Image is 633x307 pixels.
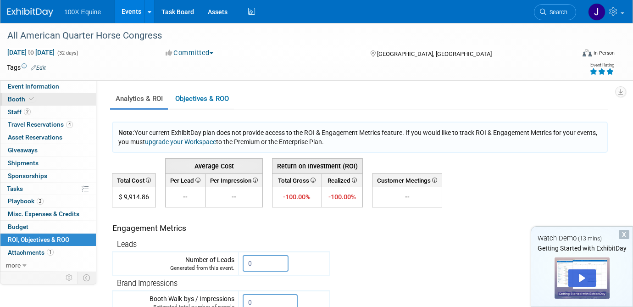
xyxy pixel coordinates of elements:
span: 100X Equine [64,8,101,16]
span: Your current ExhibitDay plan does not provide access to the ROI & Engagement Metrics feature. If ... [118,129,597,145]
span: Playbook [8,197,44,205]
span: Event Information [8,83,59,90]
span: Attachments [8,249,54,256]
i: Booth reservation complete [29,96,34,101]
span: -100.00% [328,193,356,201]
th: Customer Meetings [372,173,442,187]
th: Average Cost [166,158,263,173]
a: Edit [31,65,46,71]
span: (13 mins) [578,235,602,242]
td: Tags [7,63,46,72]
div: In-Person [593,50,615,56]
a: Booth [0,93,96,106]
a: Playbook2 [0,195,96,207]
a: Shipments [0,157,96,169]
span: Sponsorships [8,172,47,179]
span: ROI, Objectives & ROO [8,236,69,243]
span: Brand Impressions [117,279,178,288]
td: Personalize Event Tab Strip [61,272,78,284]
span: 4 [66,121,73,128]
div: Getting Started with ExhibitDay [531,244,633,253]
span: -- [183,193,188,201]
span: to [27,49,35,56]
th: Realized [322,173,362,187]
a: more [0,259,96,272]
img: Format-Inperson.png [583,49,592,56]
span: -- [232,193,236,201]
span: Asset Reservations [8,134,62,141]
img: Julie Gleason [588,3,605,21]
span: Booth [8,95,36,103]
a: Travel Reservations4 [0,118,96,131]
div: Watch Demo [531,234,633,243]
img: ExhibitDay [7,8,53,17]
span: Shipments [8,159,39,167]
div: -- [376,192,438,201]
a: Budget [0,221,96,233]
span: 2 [24,108,31,115]
span: Giveaways [8,146,38,154]
span: -100.00% [283,193,311,201]
a: Sponsorships [0,170,96,182]
th: Per Impression [205,173,263,187]
a: Giveaways [0,144,96,156]
div: Event Format [525,48,615,61]
div: Number of Leads [117,255,234,272]
span: Note: [118,129,134,136]
a: Analytics & ROI [110,90,168,108]
a: Staff2 [0,106,96,118]
span: [GEOGRAPHIC_DATA], [GEOGRAPHIC_DATA] [377,50,492,57]
span: more [6,262,21,269]
th: Total Gross [272,173,322,187]
span: 2 [37,198,44,205]
span: 1 [47,249,54,256]
th: Per Lead [166,173,205,187]
div: All American Quarter Horse Congress [4,28,563,44]
a: Event Information [0,80,96,93]
span: [DATE] [DATE] [7,48,55,56]
button: Committed [162,48,217,58]
span: Budget [8,223,28,230]
a: Misc. Expenses & Credits [0,208,96,220]
div: Dismiss [619,230,629,239]
div: Event Rating [589,63,614,67]
span: Misc. Expenses & Credits [8,210,79,218]
span: Staff [8,108,31,116]
a: Objectives & ROO [170,90,234,108]
a: Search [534,4,576,20]
a: upgrade your Workspace [145,138,216,145]
span: Leads [117,240,137,249]
div: Engagement Metrics [112,223,326,234]
a: Attachments1 [0,246,96,259]
td: $ 9,914.86 [112,187,156,207]
td: Toggle Event Tabs [78,272,96,284]
a: Asset Reservations [0,131,96,144]
th: Total Cost [112,173,156,187]
span: Tasks [7,185,23,192]
a: Tasks [0,183,96,195]
div: Generated from this event. [117,264,234,272]
span: Travel Reservations [8,121,73,128]
a: ROI, Objectives & ROO [0,234,96,246]
span: (32 days) [56,50,78,56]
th: Return on Investment (ROI) [272,158,363,173]
div: Play [568,269,596,287]
span: Search [546,9,567,16]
